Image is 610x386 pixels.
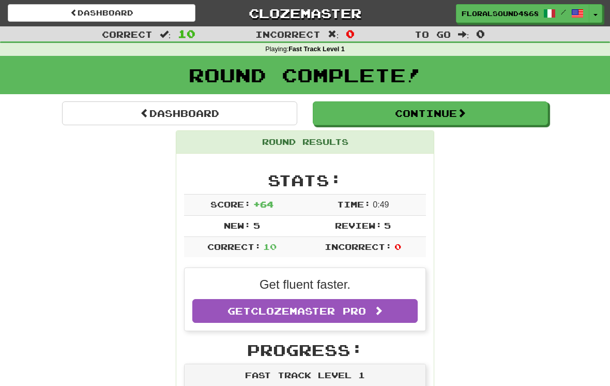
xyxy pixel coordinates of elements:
[415,29,451,39] span: To go
[456,4,589,23] a: FloralSound4868 /
[263,242,277,251] span: 10
[335,220,382,230] span: Review:
[224,220,251,230] span: New:
[192,276,418,293] p: Get fluent faster.
[476,27,485,40] span: 0
[313,101,548,125] button: Continue
[462,9,538,18] span: FloralSound4868
[176,131,434,154] div: Round Results
[211,4,399,22] a: Clozemaster
[102,29,152,39] span: Correct
[251,305,366,317] span: Clozemaster Pro
[325,242,392,251] span: Incorrect:
[192,299,418,323] a: GetClozemaster Pro
[394,242,401,251] span: 0
[458,30,469,39] span: :
[62,101,297,125] a: Dashboard
[178,27,195,40] span: 10
[337,199,371,209] span: Time:
[253,199,273,209] span: + 64
[8,4,195,22] a: Dashboard
[384,220,391,230] span: 5
[160,30,171,39] span: :
[253,220,260,230] span: 5
[207,242,261,251] span: Correct:
[210,199,251,209] span: Score:
[184,342,426,359] h2: Progress:
[373,200,389,209] span: 0 : 49
[561,8,566,16] span: /
[328,30,339,39] span: :
[288,46,345,53] strong: Fast Track Level 1
[255,29,321,39] span: Incorrect
[346,27,355,40] span: 0
[4,65,606,85] h1: Round Complete!
[184,172,426,189] h2: Stats:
